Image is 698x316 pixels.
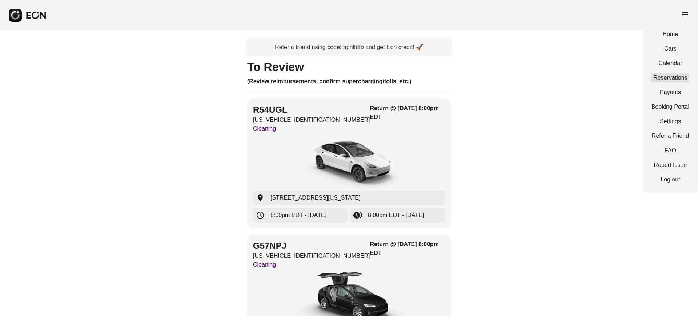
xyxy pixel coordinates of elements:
a: Refer a friend using code: aprilfdfb and get Eon credit! 🚀 [247,39,451,55]
a: Cars [651,44,689,53]
h3: Return @ [DATE] 8:00pm EDT [370,104,445,121]
p: Cleaning [253,124,370,133]
a: Calendar [651,59,689,68]
img: car [294,136,404,191]
p: [US_VEHICLE_IDENTIFICATION_NUMBER] [253,252,370,260]
a: Log out [651,175,689,184]
p: Cleaning [253,260,370,269]
p: [US_VEHICLE_IDENTIFICATION_NUMBER] [253,116,370,124]
span: schedule [256,211,265,220]
a: Reservations [651,73,689,82]
a: Booking Portal [651,103,689,111]
span: 8:00pm EDT - [DATE] [368,211,424,220]
a: Home [651,30,689,39]
a: FAQ [651,146,689,155]
span: browse_gallery [353,211,362,220]
h2: G57NPJ [253,240,370,252]
h1: To Review [247,63,451,71]
a: Settings [651,117,689,126]
h3: Return @ [DATE] 8:00pm EDT [370,240,445,257]
span: 8:00pm EDT - [DATE] [270,211,326,220]
span: menu [681,10,689,19]
h3: (Review reimbursements, confirm supercharging/tolls, etc.) [247,77,451,86]
a: Report Issue [651,161,689,169]
button: R54UGL[US_VEHICLE_IDENTIFICATION_NUMBER]CleaningReturn @ [DATE] 8:00pm EDTcar[STREET_ADDRESS][US_... [247,98,451,228]
span: [STREET_ADDRESS][US_STATE] [270,193,360,202]
span: location_on [256,193,265,202]
h2: R54UGL [253,104,370,116]
a: Payouts [651,88,689,97]
a: Refer a Friend [651,132,689,140]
